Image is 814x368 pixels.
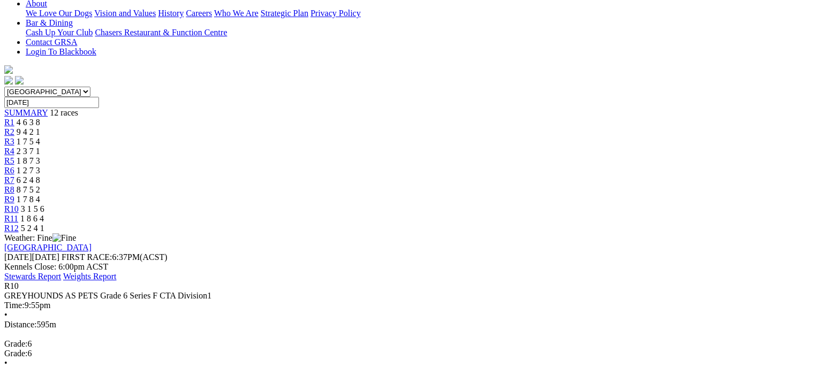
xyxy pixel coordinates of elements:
[4,204,19,213] a: R10
[17,147,40,156] span: 2 3 7 1
[17,118,40,127] span: 4 6 3 8
[50,108,78,117] span: 12 races
[62,252,112,262] span: FIRST RACE:
[4,291,810,301] div: GREYHOUNDS AS PETS Grade 6 Series F CTA Division1
[21,224,44,233] span: 5 2 4 1
[4,281,19,290] span: R10
[52,233,76,243] img: Fine
[186,9,212,18] a: Careers
[21,204,44,213] span: 3 1 5 6
[214,9,258,18] a: Who We Are
[4,166,14,175] a: R6
[17,166,40,175] span: 1 2 7 3
[26,18,73,27] a: Bar & Dining
[4,65,13,74] img: logo-grsa-white.png
[4,252,32,262] span: [DATE]
[4,76,13,85] img: facebook.svg
[4,175,14,185] a: R7
[4,108,48,117] a: SUMMARY
[4,233,76,242] span: Weather: Fine
[17,175,40,185] span: 6 2 4 8
[4,301,810,310] div: 9:55pm
[4,320,810,329] div: 595m
[4,339,28,348] span: Grade:
[4,127,14,136] a: R2
[4,339,810,349] div: 6
[20,214,44,223] span: 1 8 6 4
[4,137,14,146] a: R3
[26,9,92,18] a: We Love Our Dogs
[95,28,227,37] a: Chasers Restaurant & Function Centre
[4,310,7,319] span: •
[261,9,308,18] a: Strategic Plan
[4,358,7,367] span: •
[4,156,14,165] a: R5
[63,272,117,281] a: Weights Report
[4,224,19,233] a: R12
[17,137,40,146] span: 1 7 5 4
[4,301,25,310] span: Time:
[4,349,810,358] div: 6
[17,127,40,136] span: 9 4 2 1
[26,47,96,56] a: Login To Blackbook
[4,97,99,108] input: Select date
[4,118,14,127] a: R1
[26,9,810,18] div: About
[17,185,40,194] span: 8 7 5 2
[310,9,361,18] a: Privacy Policy
[26,28,810,37] div: Bar & Dining
[158,9,184,18] a: History
[4,252,59,262] span: [DATE]
[4,349,28,358] span: Grade:
[94,9,156,18] a: Vision and Values
[15,76,24,85] img: twitter.svg
[62,252,168,262] span: 6:37PM(ACST)
[4,272,61,281] a: Stewards Report
[4,185,14,194] a: R8
[4,262,810,272] div: Kennels Close: 6:00pm ACST
[4,214,18,223] a: R11
[4,243,92,252] a: [GEOGRAPHIC_DATA]
[4,195,14,204] a: R9
[26,28,93,37] a: Cash Up Your Club
[4,147,14,156] a: R4
[17,195,40,204] span: 1 7 8 4
[26,37,77,47] a: Contact GRSA
[4,320,36,329] span: Distance:
[17,156,40,165] span: 1 8 7 3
